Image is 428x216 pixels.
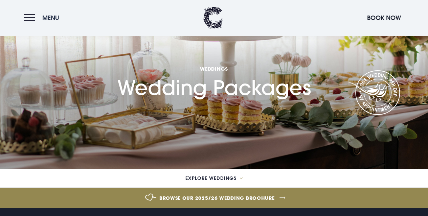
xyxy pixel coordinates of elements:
[203,7,223,29] img: Clandeboye Lodge
[42,14,59,22] span: Menu
[364,10,404,25] button: Book Now
[24,10,63,25] button: Menu
[117,39,311,100] h1: Wedding Packages
[185,176,236,181] span: Explore Weddings
[117,66,311,72] span: Weddings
